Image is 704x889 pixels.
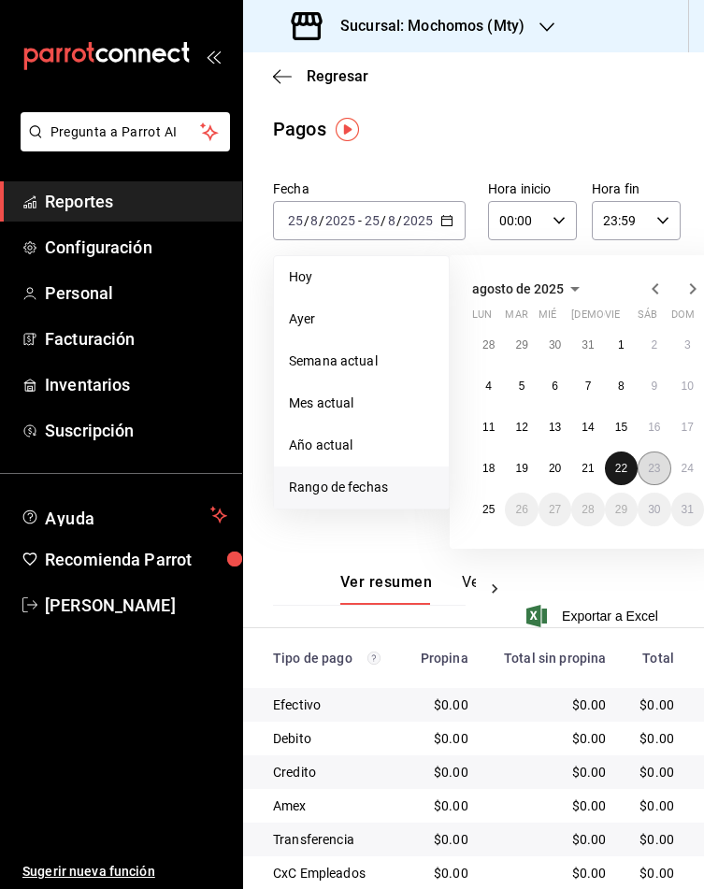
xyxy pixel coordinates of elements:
button: Pregunta a Parrot AI [21,112,230,151]
input: ---- [402,213,434,228]
button: 30 de agosto de 2025 [638,493,670,526]
span: Regresar [307,67,368,85]
div: $0.00 [417,729,468,748]
div: $0.00 [417,796,468,815]
abbr: 8 de agosto de 2025 [618,380,625,393]
span: Año actual [289,436,434,455]
button: open_drawer_menu [206,49,221,64]
abbr: 24 de agosto de 2025 [682,462,694,475]
abbr: 2 de agosto de 2025 [651,338,657,351]
abbr: 27 de agosto de 2025 [549,503,561,516]
div: $0.00 [637,729,675,748]
button: 22 de agosto de 2025 [605,452,638,485]
input: -- [387,213,396,228]
button: 28 de agosto de 2025 [571,493,604,526]
button: 13 de agosto de 2025 [539,410,571,444]
abbr: 13 de agosto de 2025 [549,421,561,434]
button: Tooltip marker [336,118,359,141]
div: $0.00 [417,864,468,882]
div: $0.00 [417,695,468,714]
span: Configuración [45,235,227,260]
button: 25 de agosto de 2025 [472,493,505,526]
abbr: 28 de agosto de 2025 [582,503,594,516]
abbr: 26 de agosto de 2025 [515,503,527,516]
div: $0.00 [498,729,607,748]
span: Inventarios [45,372,227,397]
h3: Sucursal: Mochomos (Mty) [325,15,524,37]
abbr: 31 de agosto de 2025 [682,503,694,516]
abbr: 6 de agosto de 2025 [552,380,558,393]
abbr: 22 de agosto de 2025 [615,462,627,475]
button: Regresar [273,67,368,85]
div: $0.00 [498,864,607,882]
div: Pagos [273,115,326,143]
button: Exportar a Excel [530,605,658,627]
input: -- [364,213,381,228]
button: 1 de agosto de 2025 [605,328,638,362]
span: Reportes [45,189,227,214]
div: $0.00 [498,695,607,714]
abbr: 12 de agosto de 2025 [515,421,527,434]
span: Pregunta a Parrot AI [50,122,201,142]
abbr: 17 de agosto de 2025 [682,421,694,434]
abbr: 16 de agosto de 2025 [648,421,660,434]
abbr: domingo [671,308,695,328]
span: / [319,213,324,228]
span: Semana actual [289,351,434,371]
abbr: jueves [571,308,682,328]
abbr: 31 de julio de 2025 [582,338,594,351]
abbr: 9 de agosto de 2025 [651,380,657,393]
label: Fecha [273,182,466,195]
span: Rango de fechas [289,478,434,497]
abbr: 21 de agosto de 2025 [582,462,594,475]
abbr: 25 de agosto de 2025 [482,503,495,516]
abbr: 20 de agosto de 2025 [549,462,561,475]
abbr: 5 de agosto de 2025 [519,380,525,393]
div: Transferencia [273,830,387,849]
div: Propina [417,651,468,666]
abbr: 30 de julio de 2025 [549,338,561,351]
input: ---- [324,213,356,228]
abbr: 11 de agosto de 2025 [482,421,495,434]
button: Ver pagos [462,573,532,605]
div: Total [637,651,675,666]
button: 17 de agosto de 2025 [671,410,704,444]
div: Tipo de pago [273,651,387,666]
abbr: 3 de agosto de 2025 [684,338,691,351]
button: 7 de agosto de 2025 [571,369,604,403]
span: Suscripción [45,418,227,443]
button: 28 de julio de 2025 [472,328,505,362]
div: $0.00 [498,763,607,781]
abbr: 18 de agosto de 2025 [482,462,495,475]
span: / [381,213,386,228]
button: 9 de agosto de 2025 [638,369,670,403]
input: -- [309,213,319,228]
button: 20 de agosto de 2025 [539,452,571,485]
abbr: martes [505,308,527,328]
abbr: 14 de agosto de 2025 [582,421,594,434]
button: 18 de agosto de 2025 [472,452,505,485]
button: 10 de agosto de 2025 [671,369,704,403]
div: $0.00 [498,796,607,815]
button: 27 de agosto de 2025 [539,493,571,526]
div: $0.00 [637,695,675,714]
svg: Los pagos realizados con Pay y otras terminales son montos brutos. [367,652,381,665]
abbr: 7 de agosto de 2025 [585,380,592,393]
div: $0.00 [637,830,675,849]
abbr: miércoles [539,308,556,328]
div: $0.00 [417,830,468,849]
span: Sugerir nueva función [22,862,227,882]
div: Total sin propina [498,651,607,666]
button: 26 de agosto de 2025 [505,493,538,526]
button: 8 de agosto de 2025 [605,369,638,403]
div: Amex [273,796,387,815]
div: $0.00 [637,864,675,882]
div: Efectivo [273,695,387,714]
abbr: 10 de agosto de 2025 [682,380,694,393]
div: Debito [273,729,387,748]
span: Hoy [289,267,434,287]
button: 31 de agosto de 2025 [671,493,704,526]
button: agosto de 2025 [472,278,586,300]
abbr: 15 de agosto de 2025 [615,421,627,434]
